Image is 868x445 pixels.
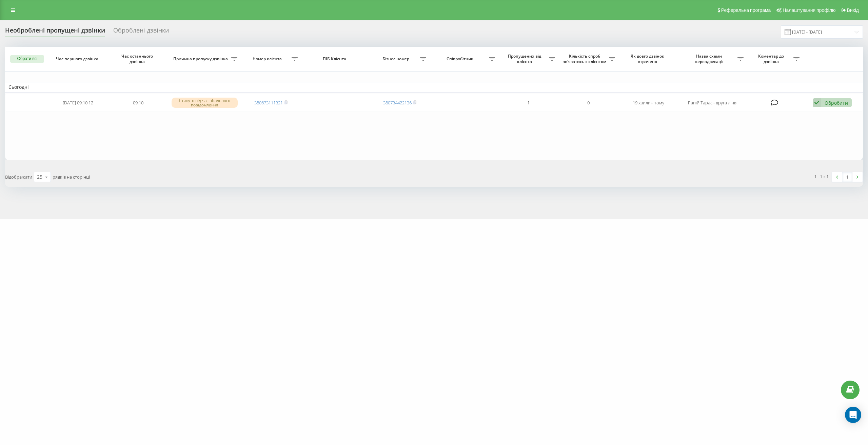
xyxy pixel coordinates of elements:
td: Рапій Тарас - друга лінія [678,94,747,112]
span: Причина пропуску дзвінка [172,56,231,62]
span: Номер клієнта [244,56,292,62]
span: Час першого дзвінка [54,56,102,62]
td: Сьогодні [5,82,863,92]
span: Коментар до дзвінка [750,54,793,64]
td: 0 [558,94,618,112]
span: Як довго дзвінок втрачено [625,54,672,64]
div: Необроблені пропущені дзвінки [5,27,105,37]
a: 380734422136 [383,100,412,106]
div: 25 [37,174,42,180]
span: Назва схеми переадресації [682,54,737,64]
td: 09:10 [108,94,168,112]
a: 380673111321 [254,100,283,106]
span: ПІБ Клієнта [308,56,363,62]
span: Кількість спроб зв'язатись з клієнтом [562,54,609,64]
div: Оброблені дзвінки [113,27,169,37]
span: Налаштування профілю [783,7,835,13]
div: Скинуто під час вітального повідомлення [172,98,238,108]
div: 1 - 1 з 1 [814,173,829,180]
span: Час останнього дзвінка [114,54,162,64]
td: [DATE] 09:10:12 [48,94,108,112]
td: 1 [498,94,558,112]
span: рядків на сторінці [53,174,90,180]
div: Open Intercom Messenger [845,407,861,423]
span: Бізнес номер [373,56,420,62]
span: Реферальна програма [721,7,771,13]
span: Відображати [5,174,32,180]
span: Вихід [847,7,859,13]
span: Пропущених від клієнта [502,54,549,64]
a: 1 [842,172,852,182]
button: Обрати всі [10,55,44,63]
td: 19 хвилин тому [618,94,678,112]
span: Співробітник [433,56,489,62]
div: Обробити [825,100,848,106]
